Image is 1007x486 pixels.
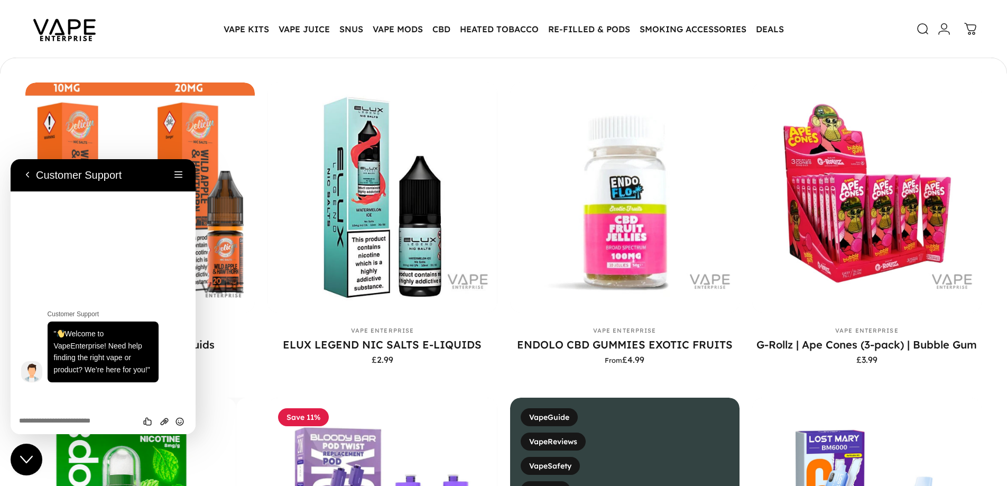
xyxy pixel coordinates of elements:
[11,159,196,434] iframe: chat widget
[521,408,578,426] a: VapeGuide
[17,4,112,54] img: Vape Enterprise
[11,444,44,475] iframe: chat widget
[856,355,877,364] span: £3.99
[455,18,543,40] summary: HEATED TOBACCO
[593,327,657,334] a: Vape Enterprise
[428,18,455,40] summary: CBD
[335,18,368,40] summary: SNUS
[37,150,174,160] p: Customer Support
[267,82,497,312] a: ELUX LEGEND NIC SALTS E-LIQUIDS
[43,170,140,215] span: " Welcome to VapeEnterprise! Need help finding the right vape or product? We’re here for you!"
[219,18,274,40] summary: VAPE KITS
[267,82,497,312] img: Elux Legend Nic Salts
[274,18,335,40] summary: VAPE JUICE
[510,82,740,312] img: ENDOLO CBD GUMMIES EXOTIC FRUITS
[368,18,428,40] summary: VAPE MODS
[372,355,393,364] span: £2.99
[605,355,644,364] span: £4.99
[283,338,482,351] a: ELUX LEGEND NIC SALTS E-LIQUIDS
[161,257,177,268] button: Insert emoji
[605,356,622,364] small: From
[521,433,586,451] a: VapeReviews
[517,338,733,351] a: ENDOLO CBD GUMMIES EXOTIC FRUITS
[635,18,751,40] summary: SMOKING ACCESSORIES
[521,457,580,475] a: VapeSafety
[752,82,982,312] img: G-Rollz | Ape Cones (3-pack) | Bubble Gum
[351,327,414,334] a: Vape Enterprise
[130,257,177,268] div: Group of buttons
[11,202,32,223] img: Agent profile image
[146,257,161,268] button: Upload File
[543,18,635,40] summary: RE-FILLED & PODS
[959,17,982,41] a: 0 items
[46,170,54,179] img: :wave:
[25,82,255,312] img: Delicious Nic Salts E-Liquids
[130,257,146,268] div: Rate this chat
[219,18,789,40] nav: Primary
[751,18,789,40] a: DEALS
[835,327,899,334] a: Vape Enterprise
[756,338,977,351] a: G-Rollz | Ape Cones (3-pack) | Bubble Gum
